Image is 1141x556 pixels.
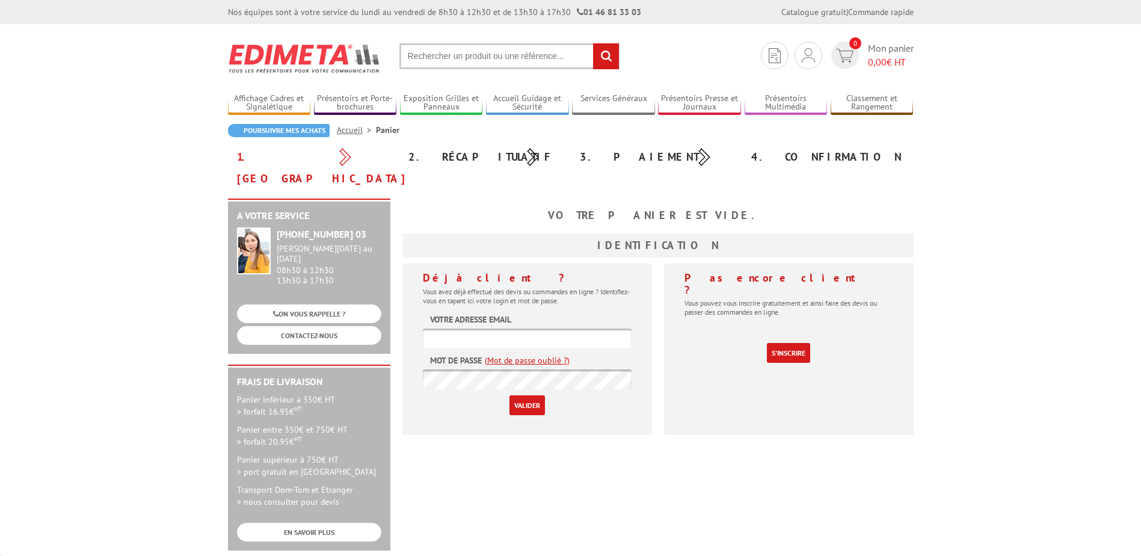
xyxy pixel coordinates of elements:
a: Classement et Rangement [831,93,914,113]
a: Exposition Grilles et Panneaux [400,93,483,113]
sup: HT [294,434,302,443]
img: devis rapide [802,48,815,63]
label: Votre adresse email [430,314,511,326]
a: Présentoirs et Porte-brochures [314,93,397,113]
div: | [781,6,914,18]
a: S'inscrire [767,343,810,363]
div: 08h30 à 12h30 13h30 à 17h30 [277,244,381,285]
h2: A votre service [237,211,381,221]
h4: Pas encore client ? [684,272,893,296]
sup: HT [294,404,302,413]
p: Panier entre 350€ et 750€ HT [237,424,381,448]
p: Vous avez déjà effectué des devis ou commandes en ligne ? Identifiez-vous en tapant ici votre log... [423,287,632,305]
span: 0,00 [868,56,887,68]
li: Panier [376,124,399,136]
span: > forfait 16.95€ [237,406,302,417]
div: 4. Confirmation [742,146,914,168]
span: > port gratuit en [GEOGRAPHIC_DATA] [237,466,376,477]
a: Accueil Guidage et Sécurité [486,93,569,113]
b: Votre panier est vide. [548,208,768,222]
a: Catalogue gratuit [781,7,846,17]
span: > nous consulter pour devis [237,496,339,507]
a: devis rapide 0 Mon panier 0,00€ HT [828,42,914,69]
img: widget-service.jpg [237,227,271,274]
a: Présentoirs Multimédia [745,93,828,113]
a: Affichage Cadres et Signalétique [228,93,311,113]
a: Présentoirs Presse et Journaux [658,93,741,113]
div: 2. Récapitulatif [399,146,571,168]
p: Vous pouvez vous inscrire gratuitement et ainsi faire des devis ou passer des commandes en ligne. [684,298,893,317]
div: Nos équipes sont à votre service du lundi au vendredi de 8h30 à 12h30 et de 13h30 à 17h30 [228,6,641,18]
img: devis rapide [836,49,853,63]
input: Valider [509,395,545,415]
div: 3. Paiement [571,146,742,168]
a: Services Généraux [572,93,655,113]
input: Rechercher un produit ou une référence... [399,43,620,69]
span: 0 [849,37,861,49]
input: rechercher [593,43,619,69]
h4: Déjà client ? [423,272,632,284]
a: EN SAVOIR PLUS [237,523,381,542]
span: € HT [868,55,914,69]
span: > forfait 20.95€ [237,436,302,447]
p: Transport Dom-Tom et Etranger [237,484,381,508]
a: Commande rapide [848,7,914,17]
img: Edimeta [228,36,381,81]
h3: Identification [402,233,914,258]
strong: [PHONE_NUMBER] 03 [277,228,366,240]
a: (Mot de passe oublié ?) [485,354,570,366]
a: CONTACTEZ-NOUS [237,326,381,345]
div: [PERSON_NAME][DATE] au [DATE] [277,244,381,264]
h2: Frais de Livraison [237,377,381,388]
img: devis rapide [769,48,781,63]
a: Poursuivre mes achats [228,124,330,137]
strong: 01 46 81 33 03 [577,7,641,17]
a: ON VOUS RAPPELLE ? [237,304,381,323]
a: Accueil [337,125,376,135]
label: Mot de passe [430,354,482,366]
p: Panier supérieur à 750€ HT [237,454,381,478]
span: Mon panier [868,42,914,69]
div: 1. [GEOGRAPHIC_DATA] [228,146,399,190]
p: Panier inférieur à 350€ HT [237,394,381,418]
